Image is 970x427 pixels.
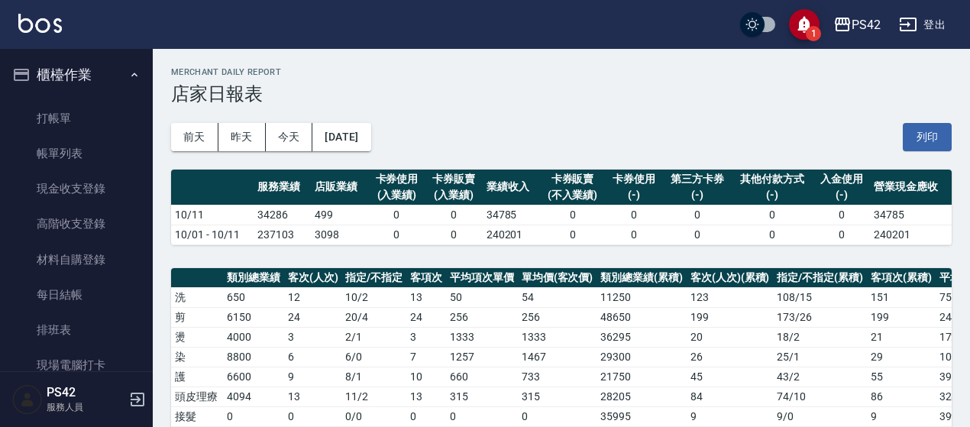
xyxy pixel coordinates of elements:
[6,171,147,206] a: 現金收支登錄
[223,406,284,426] td: 0
[341,307,406,327] td: 20 / 4
[852,15,881,34] div: PS42
[867,307,936,327] td: 199
[171,347,223,367] td: 染
[446,367,518,387] td: 660
[539,205,605,225] td: 0
[406,406,446,426] td: 0
[372,171,422,187] div: 卡券使用
[171,287,223,307] td: 洗
[425,225,483,244] td: 0
[518,367,597,387] td: 733
[368,225,425,244] td: 0
[341,387,406,406] td: 11 / 2
[284,367,342,387] td: 9
[789,9,820,40] button: save
[666,187,728,203] div: (-)
[597,287,687,307] td: 11250
[813,225,871,244] td: 0
[341,268,406,288] th: 指定/不指定
[368,205,425,225] td: 0
[223,367,284,387] td: 6600
[773,387,867,406] td: 74 / 10
[687,307,774,327] td: 199
[543,187,601,203] div: (不入業績)
[870,170,952,205] th: 營業現金應收
[483,205,540,225] td: 34785
[867,367,936,387] td: 55
[406,287,446,307] td: 13
[311,170,368,205] th: 店販業績
[284,327,342,347] td: 3
[223,347,284,367] td: 8800
[171,327,223,347] td: 燙
[446,307,518,327] td: 256
[606,205,663,225] td: 0
[687,406,774,426] td: 9
[311,205,368,225] td: 499
[254,225,311,244] td: 237103
[597,268,687,288] th: 類別總業績(累積)
[171,307,223,327] td: 剪
[284,268,342,288] th: 客次(人次)
[312,123,370,151] button: [DATE]
[284,387,342,406] td: 13
[483,225,540,244] td: 240201
[773,287,867,307] td: 108 / 15
[372,187,422,203] div: (入業績)
[406,327,446,347] td: 3
[813,205,871,225] td: 0
[171,170,952,245] table: a dense table
[867,406,936,426] td: 9
[6,242,147,277] a: 材料自購登錄
[284,307,342,327] td: 24
[406,367,446,387] td: 10
[773,268,867,288] th: 指定/不指定(累積)
[341,347,406,367] td: 6 / 0
[609,187,659,203] div: (-)
[867,287,936,307] td: 151
[687,287,774,307] td: 123
[425,205,483,225] td: 0
[12,384,43,415] img: Person
[223,268,284,288] th: 類別總業績
[6,136,147,171] a: 帳單列表
[518,387,597,406] td: 315
[518,406,597,426] td: 0
[6,206,147,241] a: 高階收支登錄
[254,170,311,205] th: 服務業績
[736,187,810,203] div: (-)
[817,171,867,187] div: 入金使用
[171,83,952,105] h3: 店家日報表
[284,406,342,426] td: 0
[518,307,597,327] td: 256
[773,367,867,387] td: 43 / 2
[597,367,687,387] td: 21750
[223,287,284,307] td: 650
[687,268,774,288] th: 客次(人次)(累積)
[6,312,147,348] a: 排班表
[223,307,284,327] td: 6150
[6,101,147,136] a: 打帳單
[817,187,867,203] div: (-)
[597,347,687,367] td: 29300
[597,387,687,406] td: 28205
[666,171,728,187] div: 第三方卡券
[341,367,406,387] td: 8 / 1
[518,268,597,288] th: 單均價(客次價)
[662,225,732,244] td: 0
[687,327,774,347] td: 20
[406,307,446,327] td: 24
[773,307,867,327] td: 173 / 26
[446,327,518,347] td: 1333
[687,367,774,387] td: 45
[539,225,605,244] td: 0
[341,287,406,307] td: 10 / 2
[171,205,254,225] td: 10/11
[223,387,284,406] td: 4094
[266,123,313,151] button: 今天
[171,406,223,426] td: 接髮
[543,171,601,187] div: 卡券販賣
[867,327,936,347] td: 21
[254,205,311,225] td: 34286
